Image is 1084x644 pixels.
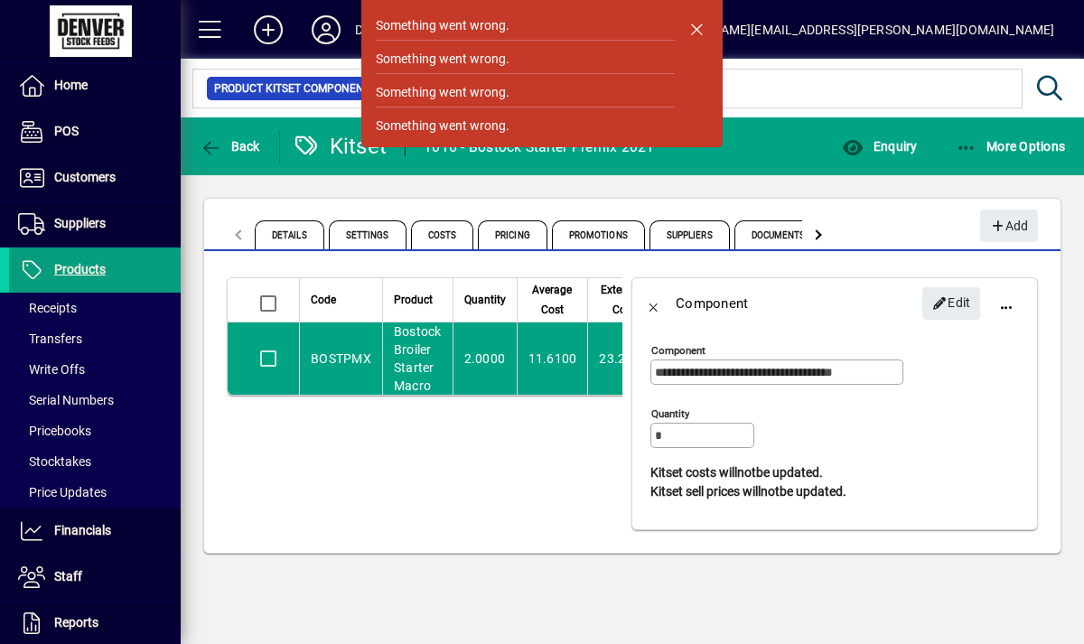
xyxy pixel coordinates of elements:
span: Pricing [478,220,547,249]
a: Suppliers [9,201,181,247]
a: Pricebooks [9,415,181,446]
button: Profile [297,14,355,46]
button: Edit [922,287,980,320]
span: Quantity [464,290,506,310]
span: Home [54,78,88,92]
td: Bostock Broiler Starter Macro [382,322,453,395]
span: Add [989,211,1028,241]
button: Back [632,282,676,325]
div: Component [676,289,748,318]
button: Add [239,14,297,46]
span: POS [54,124,79,138]
span: More Options [956,139,1066,154]
button: More Options [951,130,1070,163]
div: Something went wrong. [376,117,509,135]
a: Customers [9,155,181,201]
span: Extended Cost [599,280,648,320]
a: Stocktakes [9,446,181,477]
button: Back [195,130,265,163]
span: Receipts [18,301,77,315]
a: Serial Numbers [9,385,181,415]
div: Kitset [294,132,388,161]
span: Product [394,290,433,310]
a: Receipts [9,293,181,323]
span: Product Kitset Component [214,79,370,98]
span: Enquiry [842,139,917,154]
span: Code [311,290,336,310]
button: Enquiry [837,130,921,163]
b: Kitset costs will be updated. [650,465,823,480]
button: Add [980,210,1038,242]
span: Details [255,220,324,249]
a: Transfers [9,323,181,354]
span: Products [54,262,106,276]
td: 11.6100 [517,322,588,395]
mat-label: Component [651,344,706,357]
div: 1016 - Bostock Starter Premix 2021 [424,133,655,162]
span: Reports [54,615,98,630]
a: Staff [9,555,181,600]
mat-label: Quantity [651,407,689,420]
span: Back [200,139,260,154]
app-page-header-button: Back [181,130,280,163]
span: Suppliers [54,216,106,230]
span: Costs [411,220,474,249]
span: Price Updates [18,485,107,499]
a: Home [9,63,181,108]
span: Documents / Images [734,220,864,249]
span: Settings [329,220,406,249]
span: Serial Numbers [18,393,114,407]
div: BOSTPMX [311,350,371,368]
a: POS [9,109,181,154]
div: Denver Stock Feeds Limited [355,15,513,44]
a: Price Updates [9,477,181,508]
b: Kitset sell prices will be updated. [650,484,846,499]
span: Financials [54,523,111,537]
span: Edit [932,288,971,318]
a: Financials [9,509,181,554]
a: Write Offs [9,354,181,385]
button: More options [985,282,1028,325]
td: 2.0000 [453,322,517,395]
span: Staff [54,569,82,583]
span: Promotions [552,220,645,249]
td: 23.2200 [587,322,659,395]
span: Customers [54,170,116,184]
span: Pricebooks [18,424,91,438]
span: Write Offs [18,362,85,377]
span: Stocktakes [18,454,91,469]
span: Average Cost [528,280,577,320]
span: not [737,465,756,480]
span: Transfers [18,331,82,346]
span: not [761,484,780,499]
span: Suppliers [649,220,730,249]
div: [PERSON_NAME] [PERSON_NAME][EMAIL_ADDRESS][PERSON_NAME][DOMAIN_NAME] [551,15,1055,44]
